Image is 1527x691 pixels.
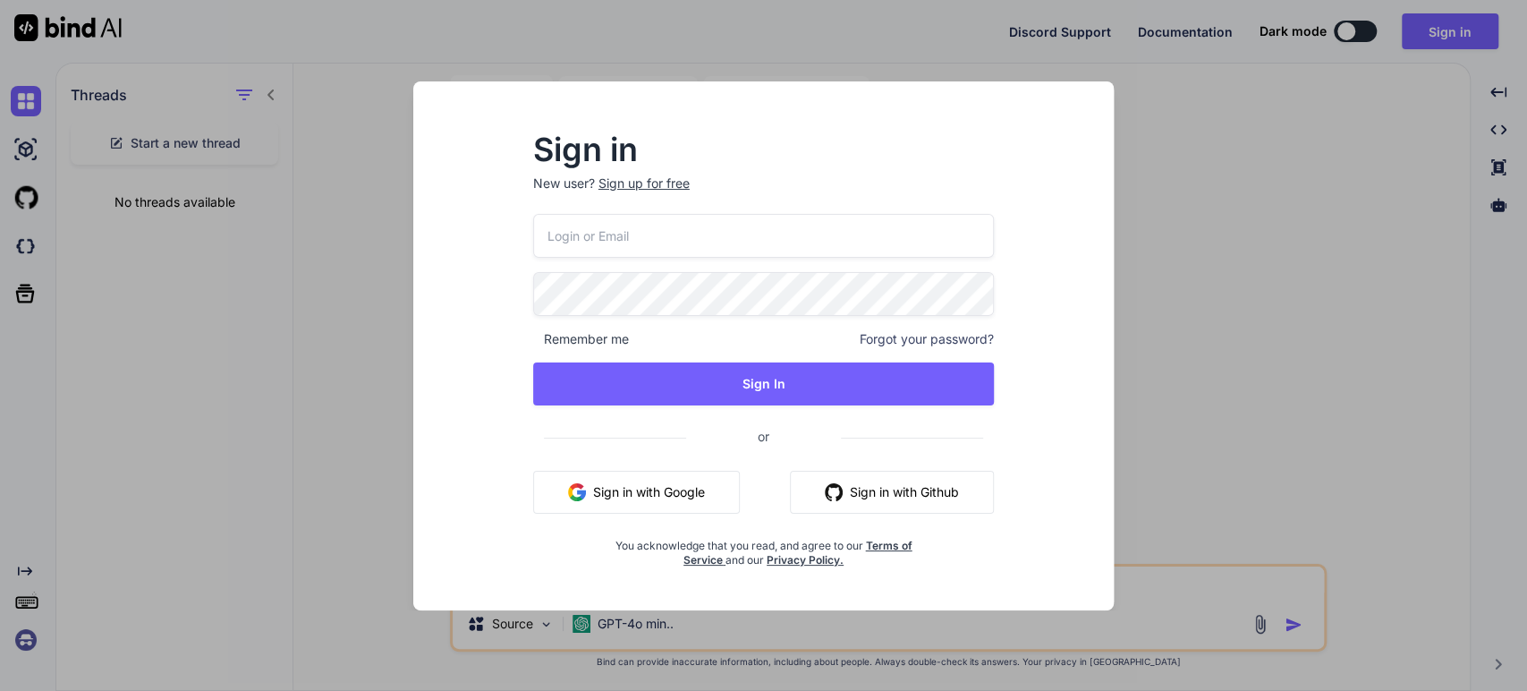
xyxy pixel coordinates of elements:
[790,471,994,514] button: Sign in with Github
[568,483,586,501] img: google
[533,363,995,405] button: Sign In
[686,414,841,458] span: or
[683,539,912,567] a: Terms of Service
[610,528,918,567] div: You acknowledge that you read, and agree to our and our
[767,553,844,567] a: Privacy Policy.
[533,175,995,214] p: New user?
[598,175,690,192] div: Sign up for free
[533,330,629,348] span: Remember me
[860,330,994,348] span: Forgot your password?
[533,214,995,258] input: Login or Email
[533,471,740,514] button: Sign in with Google
[825,483,843,501] img: github
[533,135,995,164] h2: Sign in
